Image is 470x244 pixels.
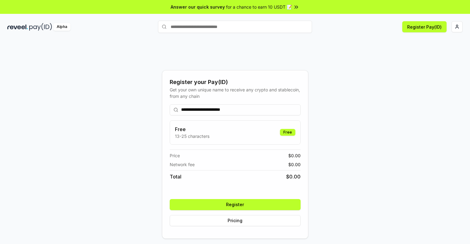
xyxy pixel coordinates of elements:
[288,161,301,168] span: $ 0.00
[226,4,292,10] span: for a chance to earn 10 USDT 📝
[29,23,52,31] img: pay_id
[170,215,301,226] button: Pricing
[280,129,295,136] div: Free
[175,126,209,133] h3: Free
[286,173,301,180] span: $ 0.00
[170,161,195,168] span: Network fee
[170,173,181,180] span: Total
[175,133,209,139] p: 13-25 characters
[402,21,447,32] button: Register Pay(ID)
[288,152,301,159] span: $ 0.00
[170,199,301,210] button: Register
[171,4,225,10] span: Answer our quick survey
[7,23,28,31] img: reveel_dark
[170,78,301,86] div: Register your Pay(ID)
[170,152,180,159] span: Price
[53,23,71,31] div: Alpha
[170,86,301,99] div: Get your own unique name to receive any crypto and stablecoin, from any chain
